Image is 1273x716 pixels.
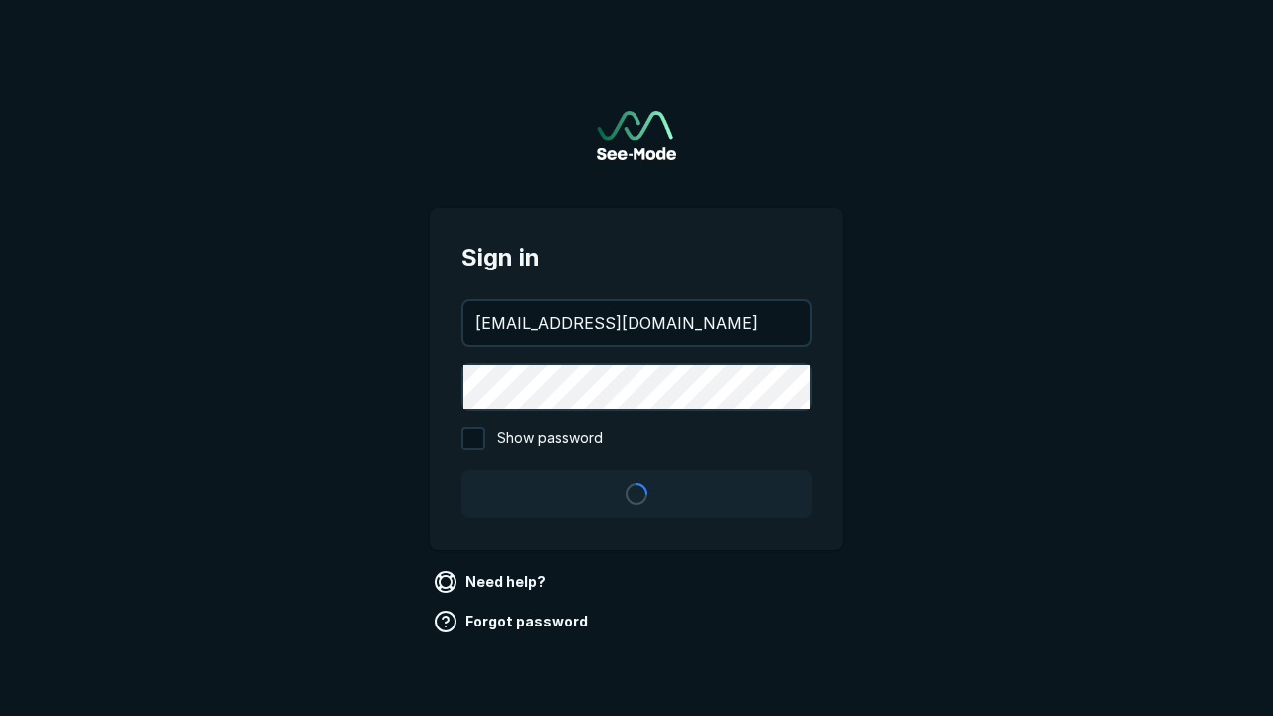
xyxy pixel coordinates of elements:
img: See-Mode Logo [597,111,676,160]
input: your@email.com [463,301,810,345]
a: Forgot password [430,606,596,637]
span: Sign in [461,240,812,275]
a: Go to sign in [597,111,676,160]
a: Need help? [430,566,554,598]
span: Show password [497,427,603,450]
